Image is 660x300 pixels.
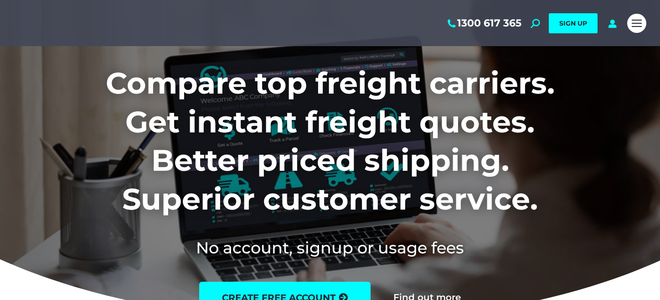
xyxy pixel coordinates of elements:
span: SIGN UP [559,19,587,27]
a: 1300 617 365 [446,17,521,29]
h2: No account, signup or usage fees [46,237,615,259]
a: SIGN UP [549,13,598,33]
a: Mobile menu icon [627,14,646,33]
h1: Compare top freight carriers. Get instant freight quotes. Better priced shipping. Superior custom... [46,64,615,218]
